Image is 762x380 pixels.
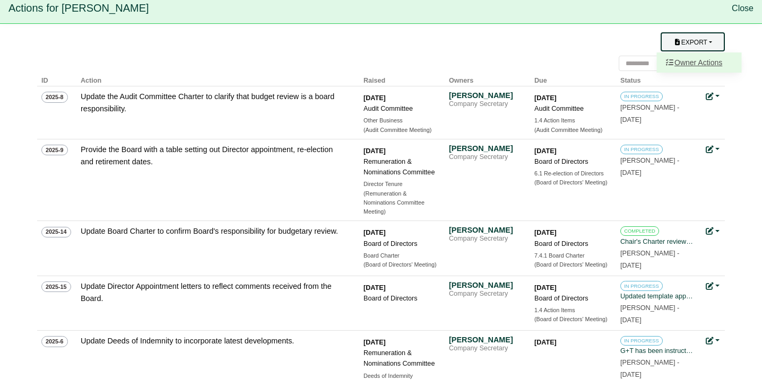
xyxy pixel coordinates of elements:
[620,144,695,176] a: IN PROGRESS [PERSON_NAME] -[DATE]
[76,71,359,86] th: Action
[620,226,659,236] span: COMPLETED
[363,93,438,103] div: [DATE]
[620,316,642,324] span: [DATE]
[534,93,609,103] div: [DATE]
[620,304,679,324] small: [PERSON_NAME] -
[620,346,695,356] div: G+T has been instructed to prepare updated Deeds of Indemnity.
[534,169,609,178] div: 6.1 Re-election of Directors
[363,227,438,238] div: [DATE]
[534,337,609,348] div: [DATE]
[620,335,695,378] a: IN PROGRESS G+T has been instructed to prepare updated Deeds of Indemnity. [PERSON_NAME] -[DATE]
[449,225,523,235] div: [PERSON_NAME]
[620,104,679,123] small: [PERSON_NAME] -
[534,156,609,167] div: Board of Directors
[363,337,438,348] div: [DATE]
[363,180,438,189] div: Director Tenure
[616,71,702,86] th: Status
[449,280,523,290] div: [PERSON_NAME]
[363,103,438,114] div: Audit Committee
[620,359,679,378] small: [PERSON_NAME] -
[620,91,695,123] a: IN PROGRESS [PERSON_NAME] -[DATE]
[534,282,609,293] div: [DATE]
[449,144,523,162] a: [PERSON_NAME] Company Secretary
[534,103,609,114] div: Audit Committee
[81,144,346,168] div: Provide the Board with a table setting out Director appointment, re-election and retirement dates.
[732,4,754,13] a: Close
[534,293,609,304] div: Board of Directors
[534,178,609,187] div: (Board of Directors' Meeting)
[530,71,616,86] th: Due
[445,71,530,86] th: Owners
[81,335,346,347] div: Update Deeds of Indemnity to incorporate latest developments.
[620,157,679,176] small: [PERSON_NAME] -
[363,348,438,369] div: Remuneration & Nominations Committee
[359,71,445,86] th: Raised
[620,371,642,378] span: [DATE]
[657,52,742,73] a: Owner Actions
[363,126,438,135] div: (Audit Committee Meeting)
[363,260,438,269] div: (Board of Directors' Meeting)
[81,280,346,305] div: Update Director Appointment letters to reflect comments received from the Board.
[449,290,523,298] div: Company Secretary
[534,238,609,249] div: Board of Directors
[620,145,663,154] span: IN PROGRESS
[449,335,523,344] div: [PERSON_NAME]
[620,336,663,346] span: IN PROGRESS
[81,225,346,237] div: Update Board Charter to confirm Board's responsibility for budgetary review.
[534,315,609,324] div: (Board of Directors' Meeting)
[41,281,71,292] span: 2025-15
[363,251,438,260] div: Board Charter
[534,227,609,238] div: [DATE]
[81,91,346,115] div: Update the Audit Committee Charter to clarify that budget review is a board responsibility.
[41,92,68,102] span: 2025-8
[363,116,438,125] div: Other Business
[363,251,438,270] a: Board Charter (Board of Directors' Meeting)
[620,281,663,290] span: IN PROGRESS
[534,116,609,135] a: 1.4 Action Items (Audit Committee Meeting)
[534,306,609,324] a: 1.4 Action Items (Board of Directors' Meeting)
[620,169,642,176] span: [DATE]
[449,335,523,353] a: [PERSON_NAME] Company Secretary
[534,169,609,188] a: 6.1 Re-election of Directors (Board of Directors' Meeting)
[449,91,523,109] a: [PERSON_NAME] Company Secretary
[449,225,523,243] a: [PERSON_NAME] Company Secretary
[449,153,523,162] div: Company Secretary
[363,238,438,249] div: Board of Directors
[534,251,609,260] div: 7.4.1 Board Charter
[37,71,76,86] th: ID
[41,336,68,347] span: 2025-6
[363,156,438,178] div: Remuneration & Nominations Committee
[534,116,609,125] div: 1.4 Action Items
[534,306,609,315] div: 1.4 Action Items
[449,91,523,100] div: [PERSON_NAME]
[620,262,642,269] span: [DATE]
[449,144,523,153] div: [PERSON_NAME]
[41,145,68,155] span: 2025-9
[449,344,523,353] div: Company Secretary
[620,291,695,302] div: Updated template appointment letters have been provided to the Chair for review.
[363,180,438,216] a: Director Tenure (Remuneration & Nominations Committee Meeting)
[620,280,695,324] a: IN PROGRESS Updated template appointment letters have been provided to the Chair for review. [PER...
[534,260,609,269] div: (Board of Directors' Meeting)
[620,225,695,269] a: COMPLETED Chair's Charter review complete, feedback incorporated into version included in Board P...
[661,32,725,51] button: Export
[41,227,71,237] span: 2025-14
[449,235,523,243] div: Company Secretary
[620,236,695,247] div: Chair's Charter review complete, feedback incorporated into version included in Board Pack.
[363,146,438,156] div: [DATE]
[363,189,438,217] div: (Remuneration & Nominations Committee Meeting)
[534,126,609,135] div: (Audit Committee Meeting)
[620,250,679,269] small: [PERSON_NAME] -
[363,282,438,293] div: [DATE]
[534,146,609,156] div: [DATE]
[534,251,609,270] a: 7.4.1 Board Charter (Board of Directors' Meeting)
[620,116,642,123] span: [DATE]
[363,116,438,135] a: Other Business (Audit Committee Meeting)
[449,100,523,109] div: Company Secretary
[449,280,523,298] a: [PERSON_NAME] Company Secretary
[620,92,663,101] span: IN PROGRESS
[363,293,438,304] div: Board of Directors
